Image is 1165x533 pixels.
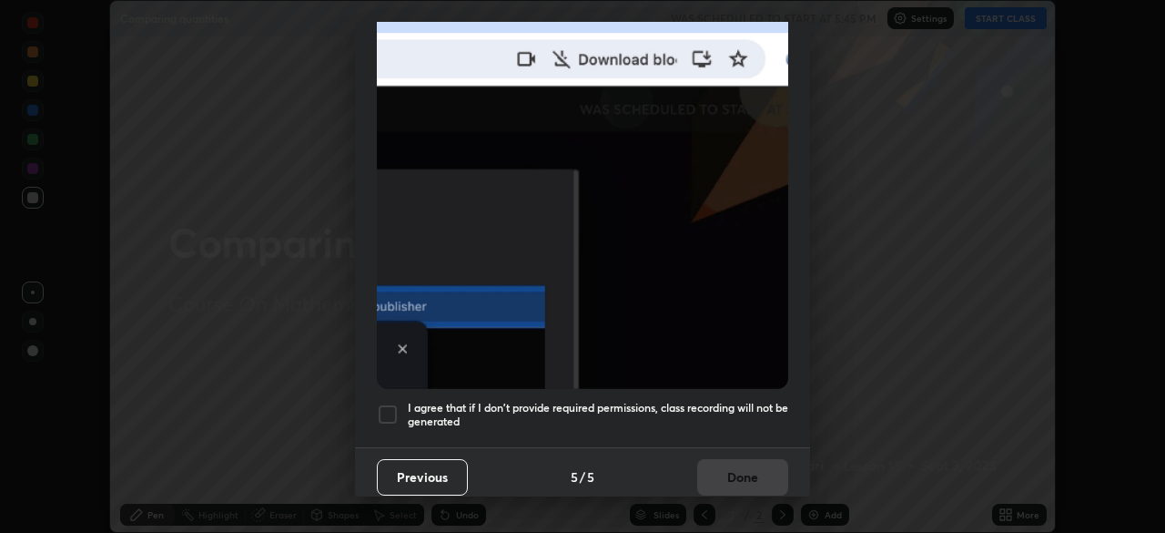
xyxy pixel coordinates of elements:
[587,467,594,487] h4: 5
[408,401,788,429] h5: I agree that if I don't provide required permissions, class recording will not be generated
[571,467,578,487] h4: 5
[580,467,585,487] h4: /
[377,459,468,496] button: Previous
